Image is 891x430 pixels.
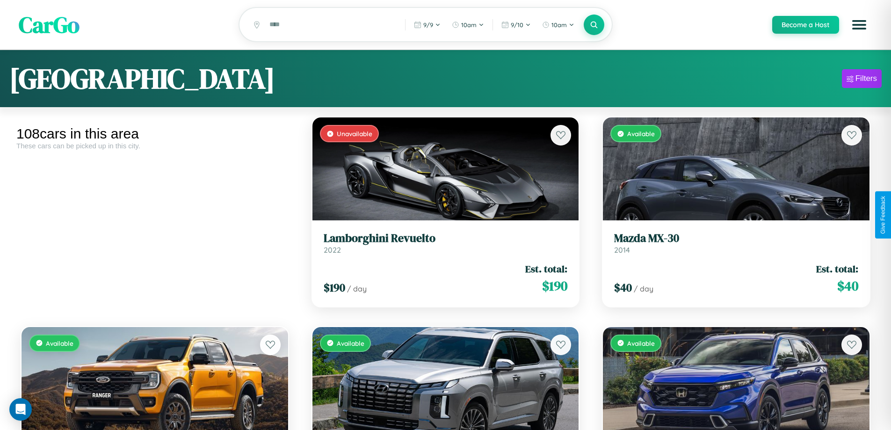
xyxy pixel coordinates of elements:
[551,21,567,29] span: 10am
[614,280,632,295] span: $ 40
[772,16,839,34] button: Become a Host
[324,232,568,245] h3: Lamborghini Revuelto
[846,12,872,38] button: Open menu
[816,262,858,276] span: Est. total:
[837,277,858,295] span: $ 40
[324,280,345,295] span: $ 190
[461,21,477,29] span: 10am
[9,398,32,421] div: Open Intercom Messenger
[16,126,293,142] div: 108 cars in this area
[842,69,882,88] button: Filters
[347,284,367,293] span: / day
[9,59,275,98] h1: [GEOGRAPHIC_DATA]
[324,245,341,255] span: 2022
[614,232,858,255] a: Mazda MX-302014
[497,17,536,32] button: 9/10
[634,284,653,293] span: / day
[627,130,655,138] span: Available
[855,74,877,83] div: Filters
[337,130,372,138] span: Unavailable
[542,277,567,295] span: $ 190
[525,262,567,276] span: Est. total:
[511,21,523,29] span: 9 / 10
[409,17,445,32] button: 9/9
[627,339,655,347] span: Available
[880,196,886,234] div: Give Feedback
[614,245,630,255] span: 2014
[447,17,489,32] button: 10am
[19,9,80,40] span: CarGo
[337,339,364,347] span: Available
[614,232,858,245] h3: Mazda MX-30
[537,17,579,32] button: 10am
[46,339,73,347] span: Available
[324,232,568,255] a: Lamborghini Revuelto2022
[423,21,433,29] span: 9 / 9
[16,142,293,150] div: These cars can be picked up in this city.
